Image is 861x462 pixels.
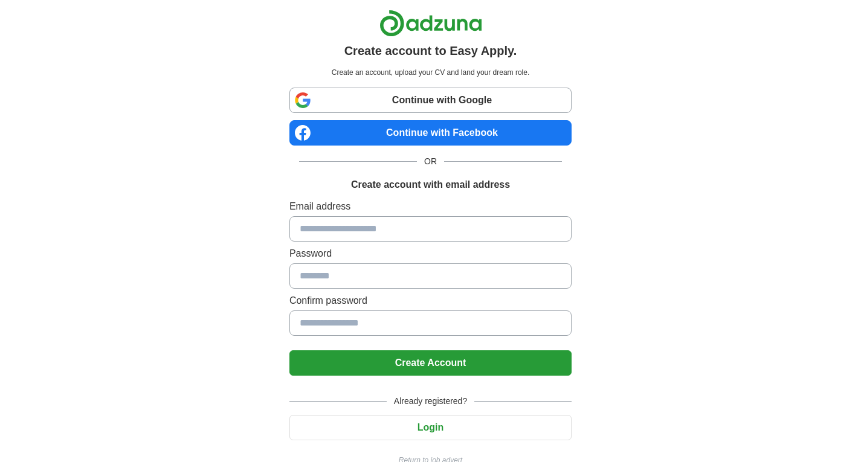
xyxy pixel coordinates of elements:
p: Create an account, upload your CV and land your dream role. [292,67,569,78]
span: OR [417,155,444,168]
span: Already registered? [387,395,474,408]
a: Continue with Google [289,88,572,113]
label: Confirm password [289,294,572,308]
label: Email address [289,199,572,214]
a: Login [289,422,572,432]
h1: Create account with email address [351,178,510,192]
img: Adzuna logo [379,10,482,37]
a: Continue with Facebook [289,120,572,146]
h1: Create account to Easy Apply. [344,42,517,60]
button: Create Account [289,350,572,376]
button: Login [289,415,572,440]
label: Password [289,246,572,261]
